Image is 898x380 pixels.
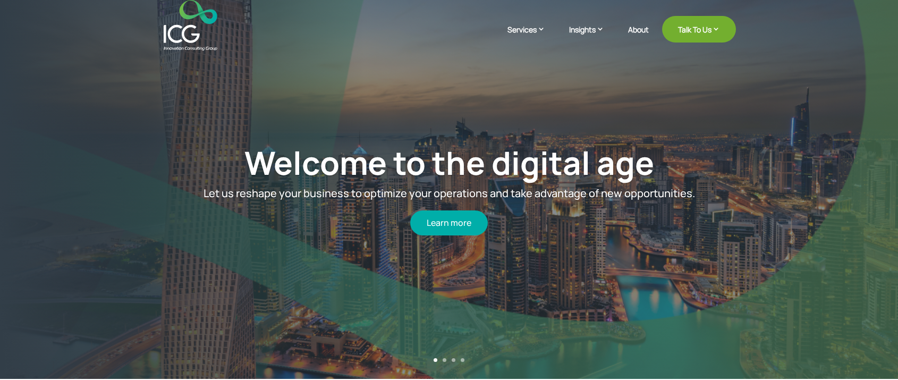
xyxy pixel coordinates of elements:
a: Services [507,24,556,50]
a: Learn more [410,210,488,235]
a: 2 [443,358,446,362]
a: Welcome to the digital age [244,141,654,184]
a: Insights [569,24,615,50]
a: Talk To Us [662,16,736,43]
span: Let us reshape your business to optimize your operations and take advantage of new opportunities. [204,186,695,200]
a: 3 [452,358,455,362]
a: 1 [434,358,437,362]
a: 4 [461,358,464,362]
a: About [628,26,649,50]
